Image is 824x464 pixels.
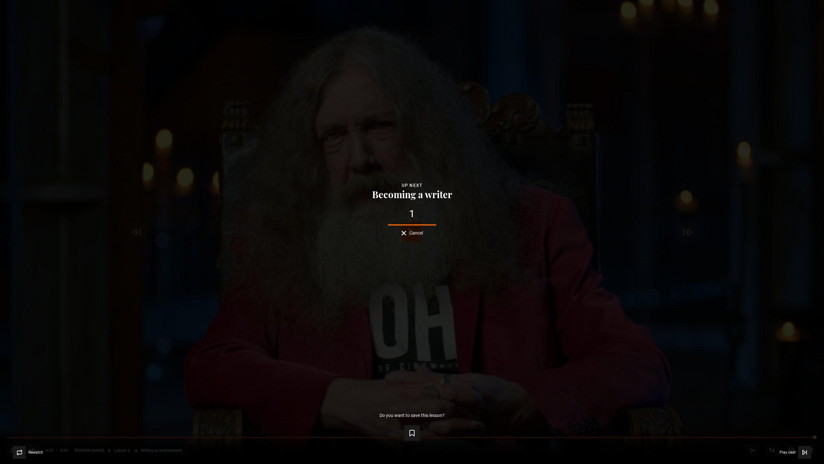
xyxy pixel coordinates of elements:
[780,446,811,459] button: Play next
[401,231,423,236] button: Cancel
[379,413,445,418] p: Do you want to save this lesson?
[10,209,814,219] div: 1
[28,450,43,454] span: Rewatch
[10,182,814,189] div: Up next
[370,189,454,199] button: Becoming a writer
[13,446,43,459] button: Rewatch
[409,231,423,235] span: Cancel
[780,450,796,454] span: Play next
